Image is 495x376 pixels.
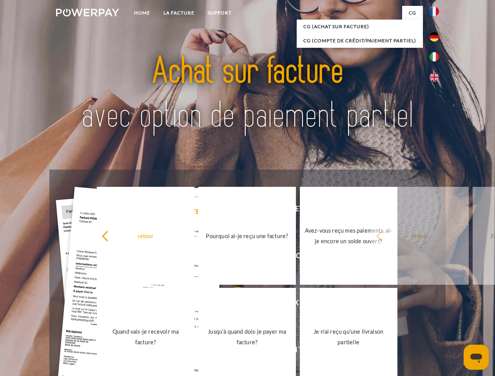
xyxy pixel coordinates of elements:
[464,345,489,370] iframe: Bouton de lancement de la fenêtre de messagerie
[102,230,190,241] div: retour
[430,52,439,61] img: it
[203,230,291,241] div: Pourquoi ai-je reçu une facture?
[102,326,190,347] div: Quand vais-je recevoir ma facture?
[430,72,439,82] img: en
[297,34,423,48] a: CG (Compte de crédit/paiement partiel)
[430,32,439,42] img: de
[305,326,393,347] div: Je n'ai reçu qu'une livraison partielle
[300,187,397,285] a: Avez-vous reçu mes paiements, ai-je encore un solde ouvert?
[201,6,238,20] a: Support
[402,6,423,20] a: CG
[376,230,464,241] div: retour
[157,6,201,20] a: LA FACTURE
[305,225,393,246] div: Avez-vous reçu mes paiements, ai-je encore un solde ouvert?
[56,9,119,16] img: logo-powerpay-white.svg
[203,326,291,347] div: Jusqu'à quand dois-je payer ma facture?
[297,20,423,34] a: CG (achat sur facture)
[430,7,439,16] img: fr
[75,38,420,150] img: title-powerpay_fr.svg
[127,6,157,20] a: Home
